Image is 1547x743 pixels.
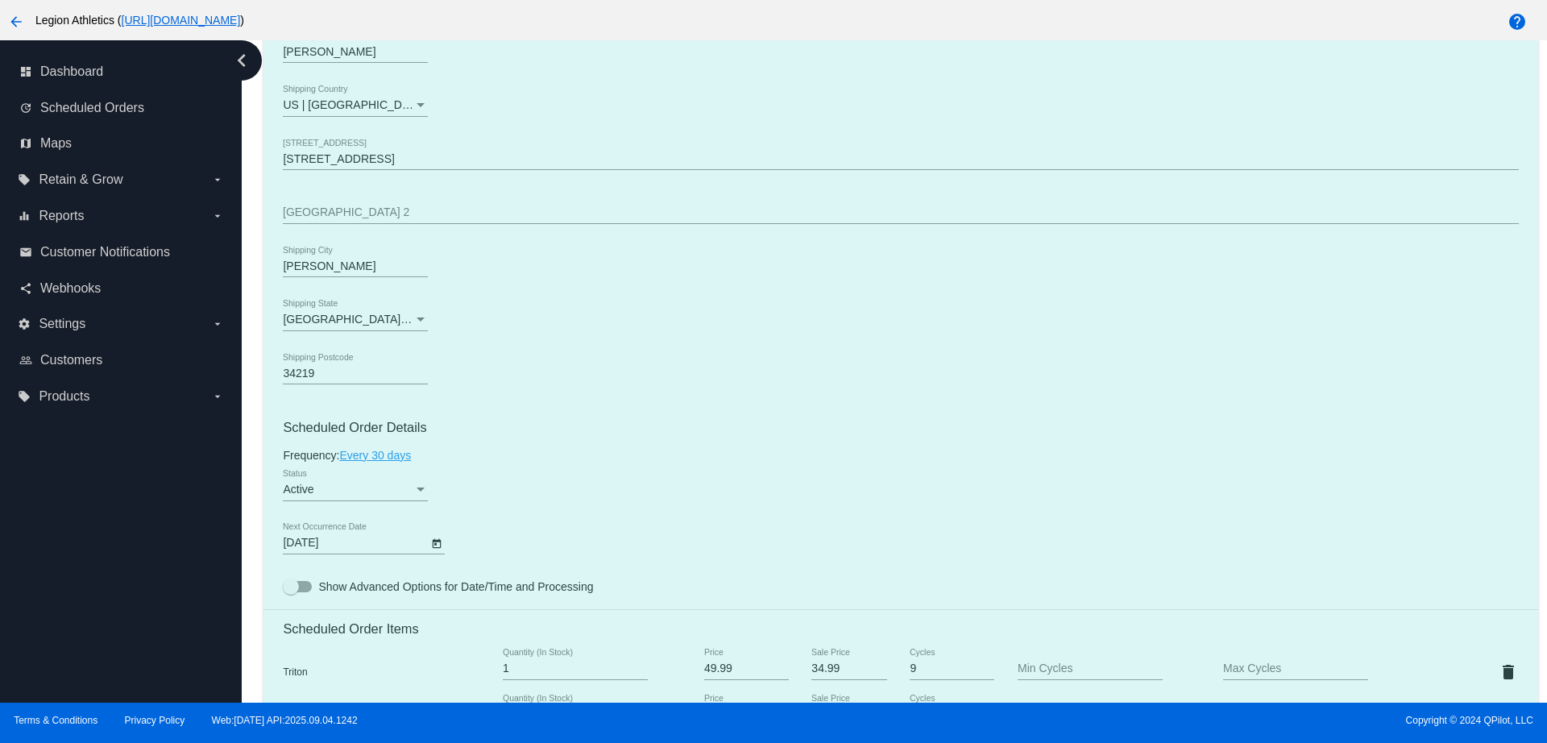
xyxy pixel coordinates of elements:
a: people_outline Customers [19,347,224,373]
i: dashboard [19,65,32,78]
a: email Customer Notifications [19,239,224,265]
mat-icon: help [1508,12,1527,31]
span: Reports [39,209,84,223]
span: Settings [39,317,85,331]
a: Privacy Policy [125,715,185,726]
span: Retain & Grow [39,172,122,187]
a: dashboard Dashboard [19,59,224,85]
i: equalizer [18,210,31,222]
span: Dashboard [40,64,103,79]
i: settings [18,318,31,330]
a: share Webhooks [19,276,224,301]
i: email [19,246,32,259]
i: arrow_drop_down [211,390,224,403]
a: Terms & Conditions [14,715,97,726]
span: Customer Notifications [40,245,170,259]
span: Customers [40,353,102,367]
i: local_offer [18,390,31,403]
span: Legion Athletics ( ) [35,14,244,27]
span: Products [39,389,89,404]
a: [URL][DOMAIN_NAME] [122,14,241,27]
span: Scheduled Orders [40,101,144,115]
span: Copyright © 2024 QPilot, LLC [787,715,1533,726]
span: Maps [40,136,72,151]
i: chevron_left [229,48,255,73]
i: map [19,137,32,150]
a: map Maps [19,131,224,156]
i: arrow_drop_down [211,318,224,330]
span: Webhooks [40,281,101,296]
i: share [19,282,32,295]
a: Web:[DATE] API:2025.09.04.1242 [212,715,358,726]
i: update [19,102,32,114]
i: local_offer [18,173,31,186]
a: update Scheduled Orders [19,95,224,121]
i: arrow_drop_down [211,210,224,222]
i: people_outline [19,354,32,367]
mat-icon: arrow_back [6,12,26,31]
i: arrow_drop_down [211,173,224,186]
